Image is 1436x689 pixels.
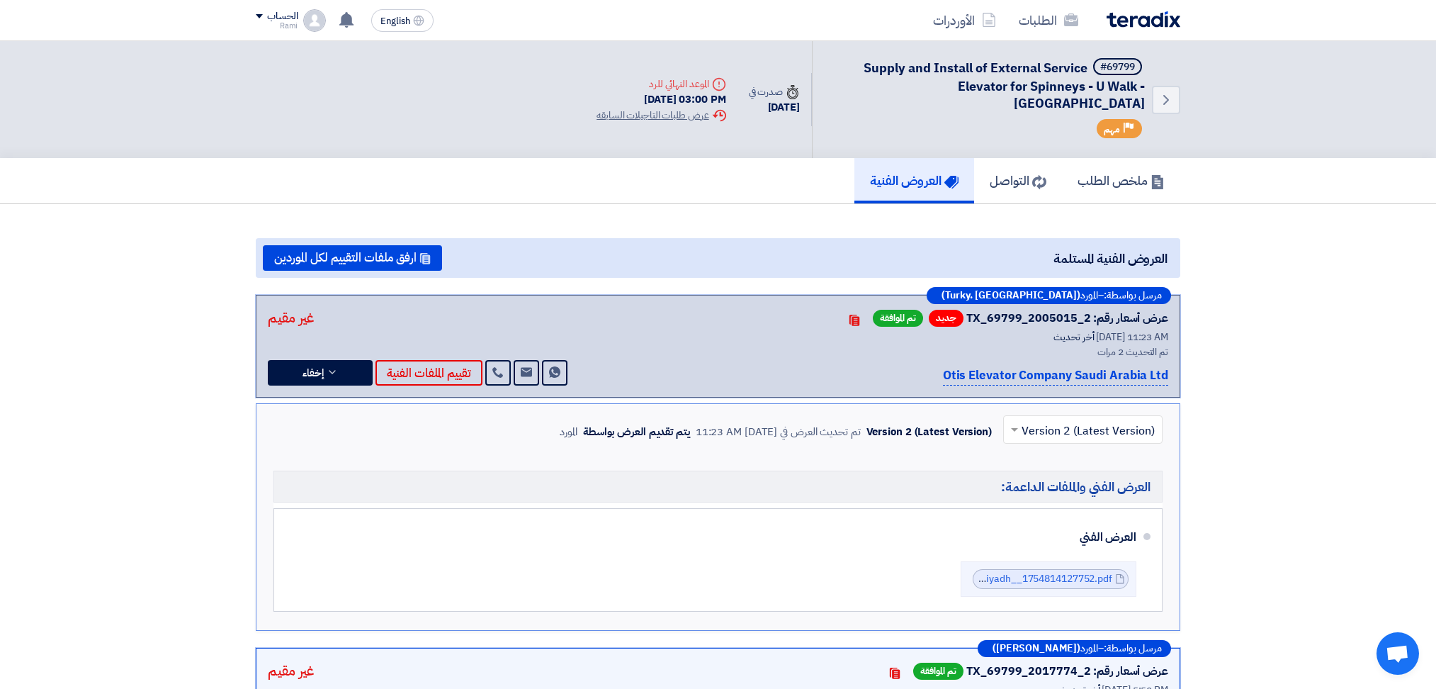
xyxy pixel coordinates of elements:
span: جديد [929,310,963,327]
span: [DATE] 11:23 AM [1096,330,1168,344]
p: Otis Elevator Company Saudi Arabia Ltd [943,366,1168,386]
div: المورد [560,424,577,440]
span: مهم [1104,123,1120,136]
div: عرض أسعار رقم: TX_69799_2017774_2 [966,663,1168,680]
div: عرض أسعار رقم: TX_69799_2005015_2 [966,310,1168,327]
h5: ملخص الطلب [1078,172,1165,189]
img: Teradix logo [1107,11,1180,28]
a: الأوردرات [922,4,1007,37]
span: العرض الفني والملفات الداعمة: [1001,478,1151,495]
div: – [927,287,1171,304]
span: مرسل بواسطة: [1104,644,1162,654]
h5: Supply and Install of External Service Elevator for Spinneys - U Walk - Riyadh [830,58,1145,112]
div: غير مقيم [268,660,314,681]
button: إخفاء [268,360,373,386]
div: Rami [256,22,298,30]
span: English [380,16,410,26]
a: ملخص الطلب [1062,158,1180,203]
a: التواصل [974,158,1062,203]
span: Supply and Install of External Service Elevator for Spinneys - U Walk - [GEOGRAPHIC_DATA] [864,58,1145,113]
span: أخر تحديث [1053,330,1094,344]
div: Version 2 (Latest Version) [866,424,992,440]
img: profile_test.png [303,9,326,32]
button: تقييم الملفات الفنية [375,360,482,386]
span: المورد [1080,644,1098,654]
div: [DATE] [749,99,800,116]
span: إخفاء [303,368,324,379]
button: ارفق ملفات التقييم لكل الموردين [263,245,442,271]
a: Open chat [1376,632,1419,675]
b: (Turky. [GEOGRAPHIC_DATA]) [942,291,1080,301]
b: ([PERSON_NAME]) [993,644,1080,654]
div: – [978,640,1171,657]
span: المورد [1080,291,1098,301]
div: يتم تقديم العرض بواسطة [583,424,690,440]
div: عرض طلبات التاجيلات السابقه [597,108,725,123]
a: الطلبات [1007,4,1090,37]
button: English [371,9,434,32]
div: غير مقيم [268,307,314,328]
span: تم الموافقة [913,663,963,680]
a: NF_U_Walk__Riyadh__1754814127752.pdf [919,571,1112,586]
div: الحساب [267,11,298,23]
span: العروض الفنية المستلمة [1053,249,1168,268]
div: صدرت في [749,84,800,99]
div: تم تحديث العرض في [DATE] 11:23 AM [696,424,861,440]
div: العرض الفني [303,520,1136,554]
div: [DATE] 03:00 PM [597,91,725,108]
h5: العروض الفنية [870,172,959,189]
span: مرسل بواسطة: [1104,291,1162,301]
div: الموعد النهائي للرد [597,77,725,91]
div: تم التحديث 2 مرات [814,344,1168,359]
span: تم الموافقة [873,310,923,327]
div: #69799 [1100,62,1135,72]
h5: التواصل [990,172,1046,189]
a: العروض الفنية [854,158,974,203]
